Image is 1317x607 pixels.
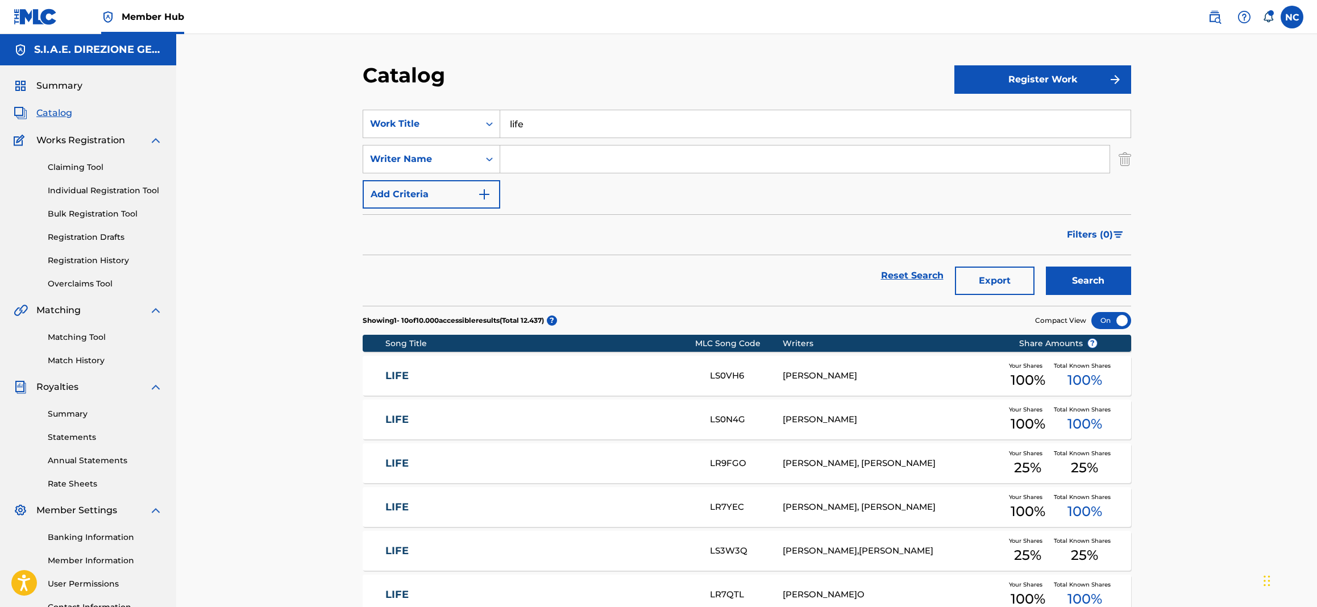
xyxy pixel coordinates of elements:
img: expand [149,380,163,394]
img: Catalog [14,106,27,120]
span: Your Shares [1009,537,1047,545]
div: [PERSON_NAME], [PERSON_NAME] [783,501,1002,514]
span: Royalties [36,380,78,394]
h5: S.I.A.E. DIREZIONE GENERALE [34,43,163,56]
img: Works Registration [14,134,28,147]
iframe: Chat Widget [1260,552,1317,607]
div: Notifications [1262,11,1274,23]
img: search [1208,10,1222,24]
div: LS0VH6 [710,369,783,383]
a: LIFE [385,501,695,514]
span: 100 % [1067,370,1102,390]
div: Help [1233,6,1256,28]
div: Work Title [370,117,472,131]
div: LR7YEC [710,501,783,514]
div: [PERSON_NAME], [PERSON_NAME] [783,457,1002,470]
div: [PERSON_NAME]O [783,588,1002,601]
a: Member Information [48,555,163,567]
span: Matching [36,303,81,317]
button: Export [955,267,1035,295]
img: Top Rightsholder [101,10,115,24]
span: Total Known Shares [1054,580,1115,589]
img: Matching [14,303,28,317]
span: 25 % [1071,458,1098,478]
img: 9d2ae6d4665cec9f34b9.svg [477,188,491,201]
a: User Permissions [48,578,163,590]
p: Showing 1 - 10 of 10.000 accessible results (Total 12.437 ) [363,315,544,326]
img: expand [149,504,163,517]
iframe: Resource Center [1285,412,1317,504]
span: Your Shares [1009,449,1047,458]
form: Search Form [363,110,1131,306]
div: [PERSON_NAME],[PERSON_NAME] [783,544,1002,558]
span: 100 % [1011,501,1045,522]
a: Banking Information [48,531,163,543]
a: Overclaims Tool [48,278,163,290]
div: LS0N4G [710,413,783,426]
a: Rate Sheets [48,478,163,490]
img: Accounts [14,43,27,57]
a: Bulk Registration Tool [48,208,163,220]
span: Total Known Shares [1054,493,1115,501]
span: Works Registration [36,134,125,147]
div: [PERSON_NAME] [783,413,1002,426]
img: Royalties [14,380,27,394]
a: LIFE [385,457,695,470]
span: 100 % [1011,414,1045,434]
button: Search [1046,267,1131,295]
span: 25 % [1014,458,1041,478]
img: Delete Criterion [1119,145,1131,173]
div: Trascina [1264,564,1270,598]
div: Writers [783,338,1002,350]
img: help [1237,10,1251,24]
img: expand [149,134,163,147]
div: User Menu [1281,6,1303,28]
button: Filters (0) [1060,221,1131,249]
a: Reset Search [875,263,949,288]
span: Share Amounts [1019,338,1098,350]
span: Your Shares [1009,493,1047,501]
a: Matching Tool [48,331,163,343]
img: filter [1114,231,1123,238]
img: MLC Logo [14,9,57,25]
span: 25 % [1014,545,1041,566]
span: 25 % [1071,545,1098,566]
span: Total Known Shares [1054,405,1115,414]
img: Member Settings [14,504,27,517]
span: Filters ( 0 ) [1067,228,1113,242]
div: LR7QTL [710,588,783,601]
a: LIFE [385,369,695,383]
span: Summary [36,79,82,93]
span: Total Known Shares [1054,537,1115,545]
a: Summary [48,408,163,420]
a: Claiming Tool [48,161,163,173]
span: Your Shares [1009,361,1047,370]
span: ? [547,315,557,326]
a: Annual Statements [48,455,163,467]
div: Writer Name [370,152,472,166]
span: 100 % [1067,501,1102,522]
a: CatalogCatalog [14,106,72,120]
div: LS3W3Q [710,544,783,558]
a: LIFE [385,413,695,426]
img: f7272a7cc735f4ea7f67.svg [1108,73,1122,86]
span: Member Settings [36,504,117,517]
span: Total Known Shares [1054,361,1115,370]
span: ? [1088,339,1097,348]
span: Your Shares [1009,405,1047,414]
div: LR9FGO [710,457,783,470]
button: Add Criteria [363,180,500,209]
span: Compact View [1035,315,1086,326]
div: Widget chat [1260,552,1317,607]
img: expand [149,303,163,317]
a: Registration History [48,255,163,267]
a: LIFE [385,544,695,558]
a: Match History [48,355,163,367]
span: 100 % [1067,414,1102,434]
span: Member Hub [122,10,184,23]
a: SummarySummary [14,79,82,93]
span: Catalog [36,106,72,120]
a: Individual Registration Tool [48,185,163,197]
button: Register Work [954,65,1131,94]
img: Summary [14,79,27,93]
